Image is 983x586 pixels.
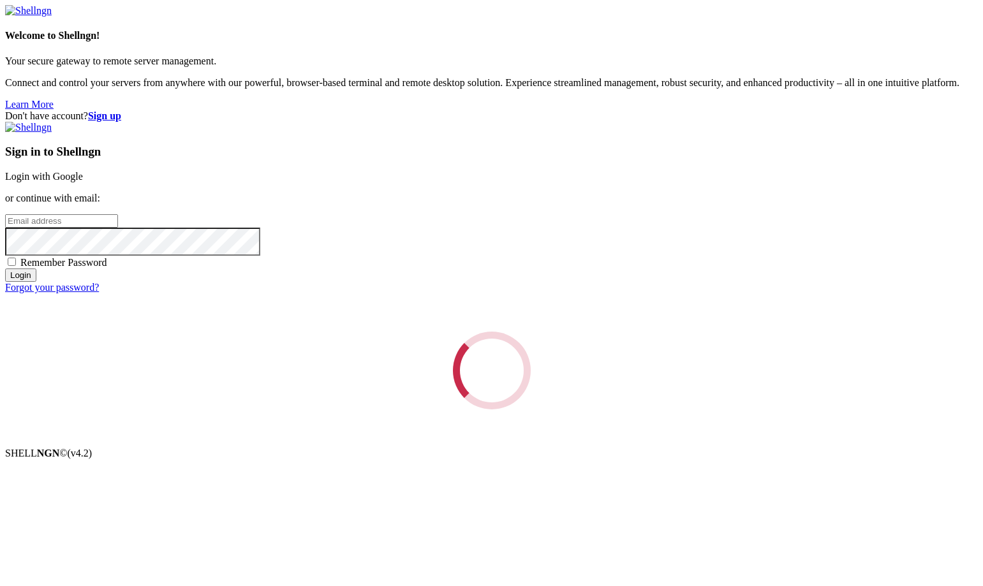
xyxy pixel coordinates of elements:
[5,55,978,67] p: Your secure gateway to remote server management.
[5,110,978,122] div: Don't have account?
[453,332,531,409] div: Loading...
[5,145,978,159] h3: Sign in to Shellngn
[88,110,121,121] a: Sign up
[5,282,99,293] a: Forgot your password?
[5,214,118,228] input: Email address
[5,30,978,41] h4: Welcome to Shellngn!
[5,99,54,110] a: Learn More
[20,257,107,268] span: Remember Password
[5,448,92,458] span: SHELL ©
[5,77,978,89] p: Connect and control your servers from anywhere with our powerful, browser-based terminal and remo...
[5,122,52,133] img: Shellngn
[5,268,36,282] input: Login
[5,171,83,182] a: Login with Google
[37,448,60,458] b: NGN
[5,193,978,204] p: or continue with email:
[68,448,92,458] span: 4.2.0
[5,5,52,17] img: Shellngn
[8,258,16,266] input: Remember Password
